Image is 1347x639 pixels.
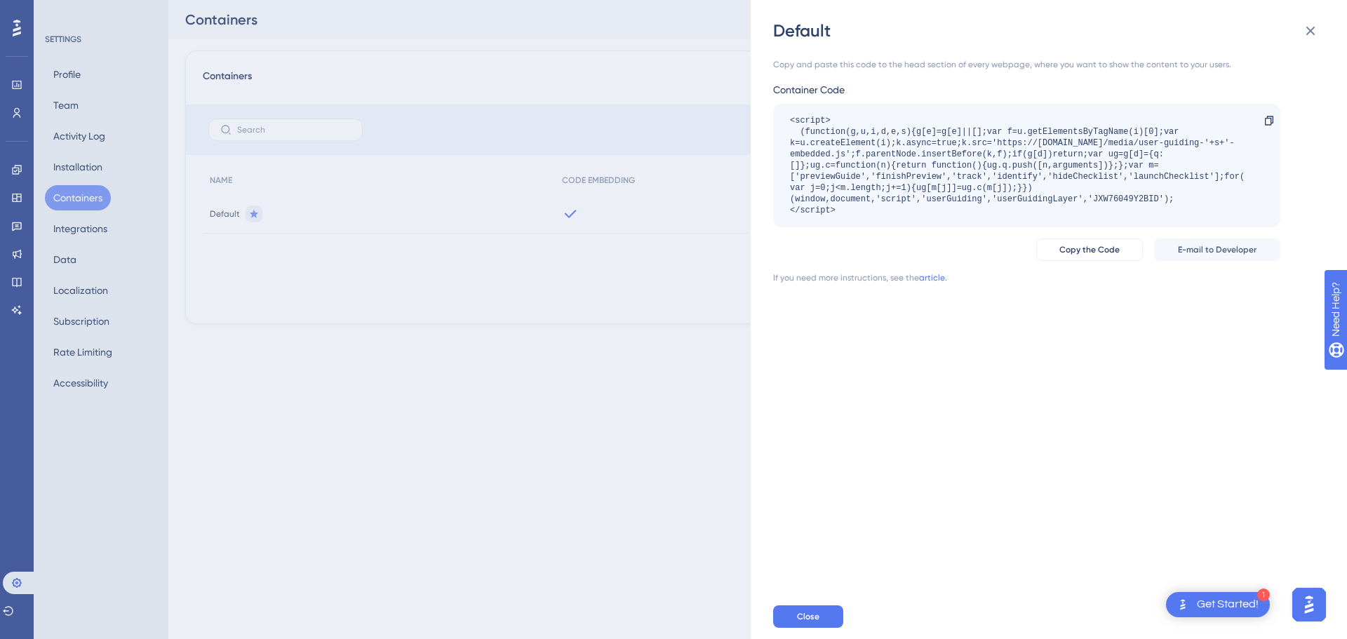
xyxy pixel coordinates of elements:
button: E-mail to Developer [1154,238,1280,261]
div: Copy and paste this code to the head section of every webpage, where you want to show the content... [773,59,1280,70]
div: <script> (function(g,u,i,d,e,s){g[e]=g[e]||[];var f=u.getElementsByTagName(i)[0];var k=u.createEl... [790,115,1249,216]
div: Container Code [773,81,1280,98]
span: Need Help? [33,4,88,20]
span: E-mail to Developer [1178,244,1256,255]
div: Get Started! [1197,597,1259,612]
div: 1 [1257,588,1270,601]
div: If you need more instructions, see the [773,272,919,283]
span: Close [797,611,819,622]
button: Copy the Code [1036,238,1143,261]
span: Copy the Code [1059,244,1120,255]
button: Close [773,605,843,628]
div: Default [773,20,1327,42]
iframe: UserGuiding AI Assistant Launcher [1288,584,1330,626]
div: Open Get Started! checklist, remaining modules: 1 [1166,592,1270,617]
img: launcher-image-alternative-text [1174,596,1191,613]
a: article. [919,272,947,283]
